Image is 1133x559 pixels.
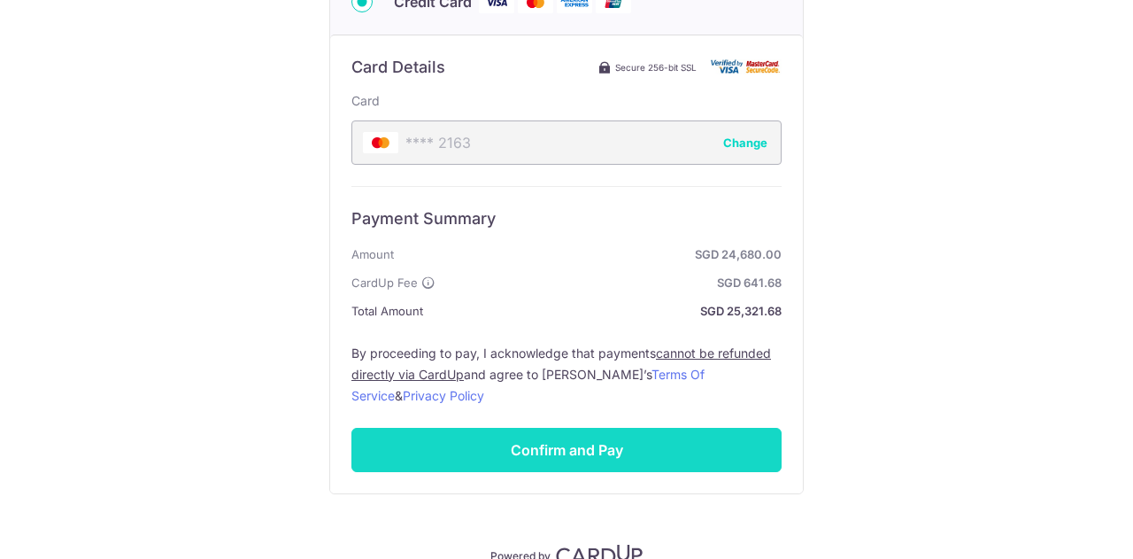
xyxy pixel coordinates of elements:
[443,272,782,293] strong: SGD 641.68
[351,272,418,293] span: CardUp Fee
[615,60,697,74] span: Secure 256-bit SSL
[351,300,423,322] span: Total Amount
[351,244,394,265] span: Amount
[401,244,782,265] strong: SGD 24,680.00
[351,345,771,382] u: cannot be refunded directly via CardUp
[711,59,782,74] img: Card secure
[351,92,380,110] label: Card
[403,388,484,403] a: Privacy Policy
[351,367,705,403] a: Terms Of Service
[351,57,445,78] h6: Card Details
[723,134,767,151] button: Change
[351,428,782,472] input: Confirm and Pay
[430,300,782,322] strong: SGD 25,321.68
[351,208,782,229] h6: Payment Summary
[351,343,782,407] label: By proceeding to pay, I acknowledge that payments and agree to [PERSON_NAME]’s &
